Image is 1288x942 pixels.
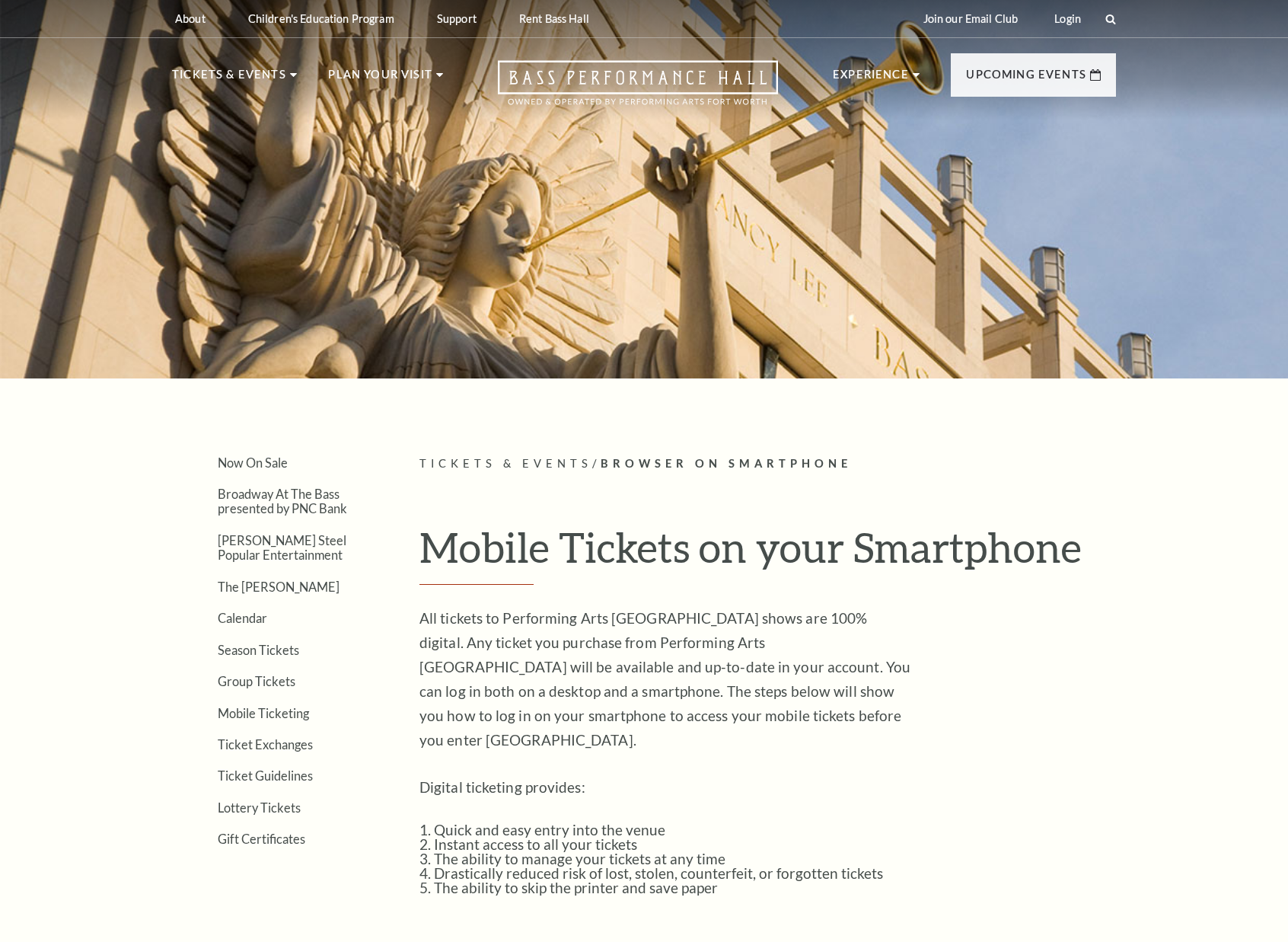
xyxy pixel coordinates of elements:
div: 5. The ability to skip the printer and save paper [419,880,914,895]
p: Rent Bass Hall [519,12,589,25]
a: Ticket Exchanges [218,737,313,752]
a: The [PERSON_NAME] [218,580,340,594]
a: Gift Certificates [218,832,305,846]
p: Upcoming Events [966,65,1086,93]
p: Children's Education Program [248,12,394,25]
p: Experience [833,65,909,93]
a: Mobile Ticketing [218,706,309,720]
a: Ticket Guidelines [218,768,313,783]
span: Browser on Smartphone [601,457,852,470]
p: Digital ticketing provides: [419,775,914,800]
a: Lottery Tickets [218,800,301,815]
a: Broadway At The Bass presented by PNC Bank [218,487,347,516]
p: Plan Your Visit [328,65,432,93]
span: All tickets to Performing Arts [GEOGRAPHIC_DATA] shows are 100% digital. Any ticket you purchase ... [419,609,910,749]
h1: Mobile Tickets on your Smartphone [419,522,1116,585]
a: Group Tickets [218,674,295,688]
a: Now On Sale [218,455,288,470]
p: / [419,455,1116,474]
div: 1. Quick and easy entry into the venue 2. Instant access to all your tickets 3. The ability to ma... [419,822,914,880]
p: Tickets & Events [172,65,286,93]
p: About [175,12,206,25]
span: Tickets & Events [419,457,592,470]
p: Support [437,12,477,25]
a: Season Tickets [218,643,299,657]
a: Calendar [218,611,267,625]
a: [PERSON_NAME] Steel Popular Entertainment [218,533,346,562]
